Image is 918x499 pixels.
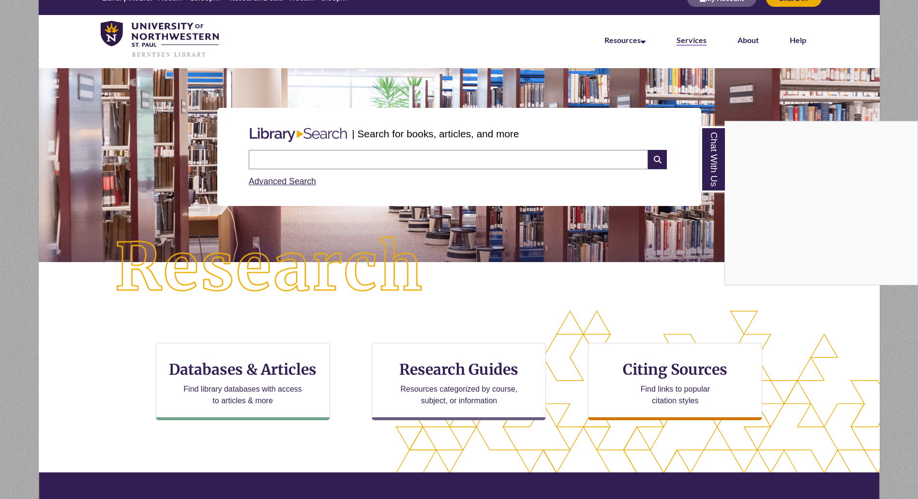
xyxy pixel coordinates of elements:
[604,35,646,44] a: Resources
[101,21,219,59] img: UNWSP Library Logo
[700,126,725,192] a: Chat With Us
[725,121,918,285] iframe: Chat Widget
[790,35,806,44] a: Help
[737,35,759,44] a: About
[677,35,707,46] a: Services
[724,121,918,285] div: Chat With Us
